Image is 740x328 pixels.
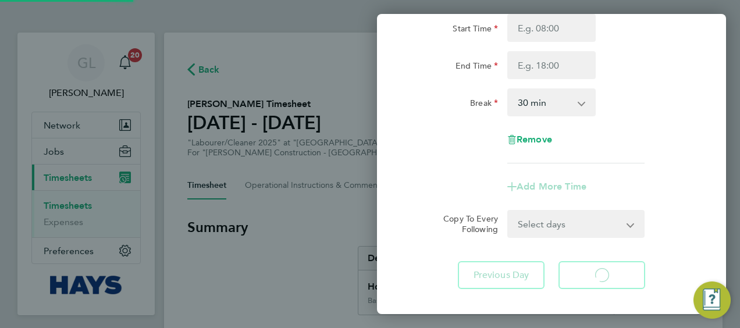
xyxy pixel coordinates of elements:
[693,281,731,319] button: Engage Resource Center
[470,98,498,112] label: Break
[434,213,498,234] label: Copy To Every Following
[517,134,552,145] span: Remove
[453,23,498,37] label: Start Time
[507,135,552,144] button: Remove
[507,14,596,42] input: E.g. 08:00
[507,51,596,79] input: E.g. 18:00
[456,60,498,74] label: End Time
